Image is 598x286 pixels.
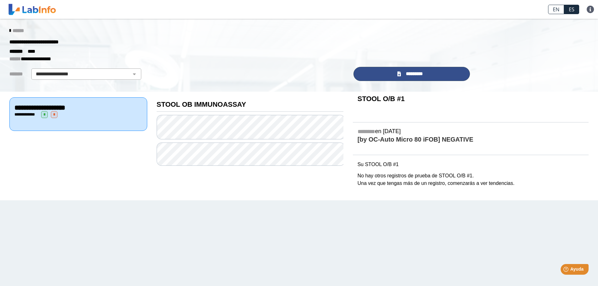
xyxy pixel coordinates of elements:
[358,161,584,168] p: Su STOOL O/B #1
[157,100,246,108] b: STOOL OB IMMUNOASSAY
[358,172,584,187] p: No hay otros registros de prueba de STOOL O/B #1. Una vez que tengas más de un registro, comenzar...
[358,128,584,135] h5: en [DATE]
[358,95,405,103] b: STOOL O/B #1
[542,262,591,279] iframe: Help widget launcher
[358,136,584,144] h4: [by OC-Auto Micro 80 iFOB] NEGATIVE
[564,5,579,14] a: ES
[548,5,564,14] a: EN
